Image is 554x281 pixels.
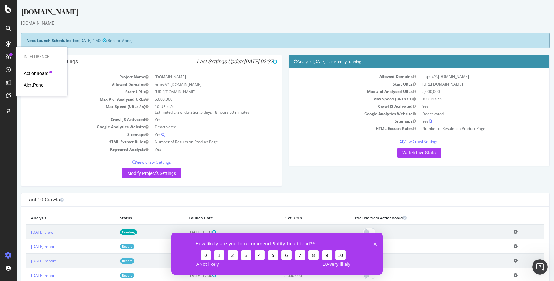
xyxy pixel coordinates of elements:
[277,81,402,88] td: Start URLs
[10,73,135,81] td: Project Name
[277,73,402,80] td: Allowed Domains
[135,131,260,138] td: Yes
[10,146,135,153] td: Repeated Analysis
[10,197,528,203] h4: Last 10 Crawls
[103,258,118,264] a: Report
[277,110,402,117] td: Google Analytics Website
[10,116,135,123] td: Crawl JS Activated
[135,123,260,131] td: Deactivated
[4,20,533,26] div: [DOMAIN_NAME]
[103,244,118,249] a: Report
[135,73,260,81] td: [DOMAIN_NAME]
[135,88,260,96] td: [URL][DOMAIN_NAME]
[98,211,167,225] th: Status
[24,70,49,77] a: ActionBoard
[14,258,39,264] a: [DATE] report
[14,273,39,278] a: [DATE] report
[277,58,528,65] h4: Analysis [DATE] is currently running
[184,109,233,115] span: 5 days 18 hours 53 minutes
[14,244,39,249] a: [DATE] report
[103,273,118,278] a: Report
[172,258,199,264] span: [DATE] 17:01
[171,233,383,275] iframe: Survey from Botify
[172,273,199,278] span: [DATE] 17:00
[402,73,528,80] td: https://*.[DOMAIN_NAME]
[277,125,402,132] td: HTML Extract Rules
[167,211,263,225] th: Launch Date
[333,211,492,225] th: Exclude from ActionBoard
[14,229,38,235] a: [DATE] crawl
[10,138,135,146] td: HTML Extract Rules
[135,138,260,146] td: Number of Results on Product Page
[172,244,199,249] span: [DATE] 17:01
[135,96,260,103] td: 5,000,000
[402,110,528,117] td: Deactivated
[180,58,260,65] i: Last Settings Update
[172,229,199,235] span: [DATE] 17:01
[402,81,528,88] td: [URL][DOMAIN_NAME]
[10,131,135,138] td: Sitemaps
[135,81,260,88] td: https://*.[DOMAIN_NAME]
[4,33,533,48] div: (Repeat Mode)
[24,54,60,60] div: Intelligence
[263,254,333,268] td: 5,000,000
[10,38,63,43] strong: Next Launch Scheduled for:
[10,103,135,116] td: Max Speed (URLs / s)
[277,95,402,103] td: Max Speed (URLs / s)
[277,117,402,125] td: Sitemaps
[4,6,533,20] div: [DOMAIN_NAME]
[10,81,135,88] td: Allowed Domains
[135,146,260,153] td: Yes
[402,117,528,125] td: Yes
[402,88,528,95] td: 5,000,000
[10,211,98,225] th: Analysis
[135,103,260,116] td: 10 URLs / s Estimated crawl duration:
[63,38,90,43] span: [DATE] 17:00
[105,168,164,178] a: Modify Project's Settings
[103,229,120,235] a: Crawling
[10,159,260,165] p: View Crawl Settings
[277,139,528,144] p: View Crawl Settings
[10,123,135,131] td: Google Analytics Website
[135,116,260,123] td: Yes
[381,148,424,158] a: Watch Live Stats
[402,95,528,103] td: 10 URLs / s
[24,82,44,88] a: AlertPanel
[263,211,333,225] th: # of URLs
[263,239,333,254] td: 5,000,000
[532,259,548,275] iframe: Intercom live chat
[10,58,260,65] h4: Project Global Settings
[277,103,402,110] td: Crawl JS Activated
[10,96,135,103] td: Max # of Analysed URLs
[402,125,528,132] td: Number of Results on Product Page
[402,103,528,110] td: Yes
[227,58,260,64] span: [DATE] 02:37
[10,88,135,96] td: Start URLs
[277,88,402,95] td: Max # of Analysed URLs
